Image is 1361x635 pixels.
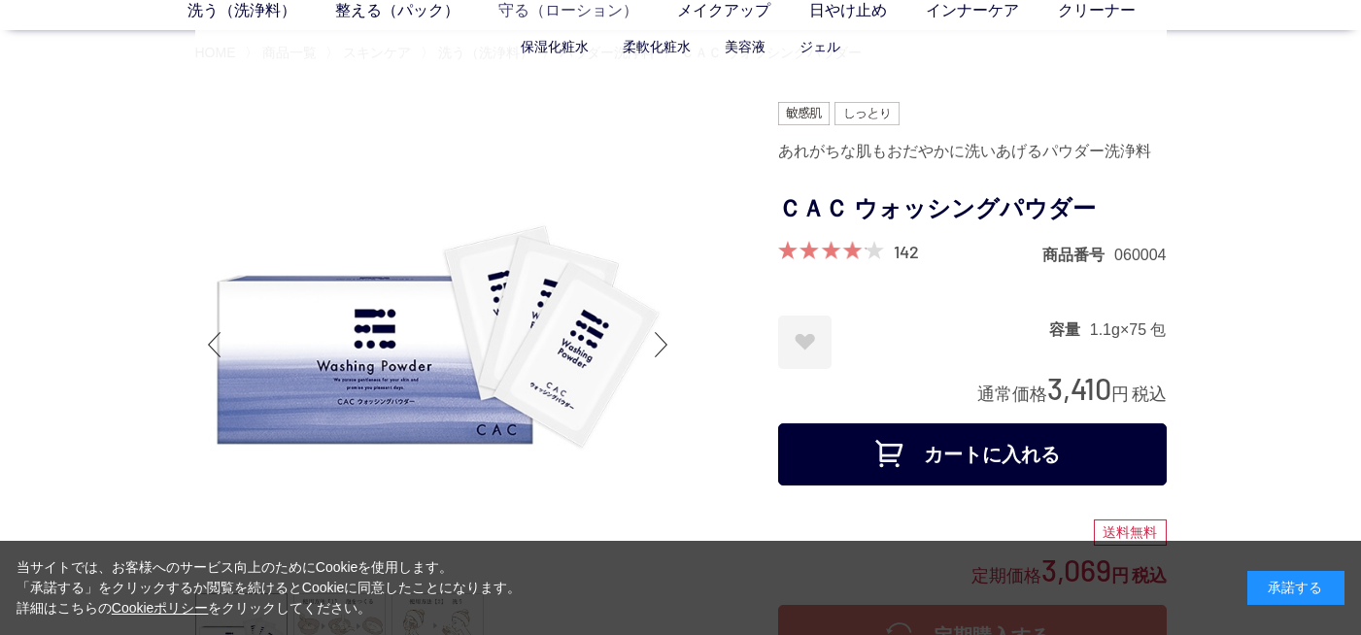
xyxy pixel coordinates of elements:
img: 敏感肌 [778,102,831,125]
img: しっとり [834,102,899,125]
img: ＣＡＣ ウォッシングパウダー [195,102,681,587]
dd: 060004 [1114,245,1166,265]
a: 柔軟化粧水 [623,39,691,54]
div: 承諾する [1247,571,1344,605]
span: 3,410 [1047,370,1111,406]
span: 税込 [1132,384,1167,404]
a: ジェル [800,39,840,54]
div: Previous slide [195,306,234,384]
div: あれがちな肌もおだやかに洗いあげるパウダー洗浄料 [778,135,1167,168]
a: 保湿化粧水 [521,39,589,54]
dt: 商品番号 [1042,245,1114,265]
div: 送料無料 [1094,519,1167,547]
span: 円 [1111,384,1129,404]
dd: 1.1g×75 包 [1090,319,1167,340]
div: Next slide [642,306,681,384]
a: お気に入りに登録する [778,316,832,369]
button: カートに入れる [778,423,1167,485]
div: 当サイトでは、お客様へのサービス向上のためにCookieを使用します。 「承諾する」をクリックするか閲覧を続けるとCookieに同意したことになります。 詳細はこちらの をクリックしてください。 [17,557,522,618]
dt: 容量 [1049,319,1090,340]
a: 美容液 [725,39,766,54]
h1: ＣＡＣ ウォッシングパウダー [778,187,1167,231]
a: Cookieポリシー [112,600,209,616]
a: 142 [894,241,919,262]
span: 通常価格 [977,384,1047,404]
